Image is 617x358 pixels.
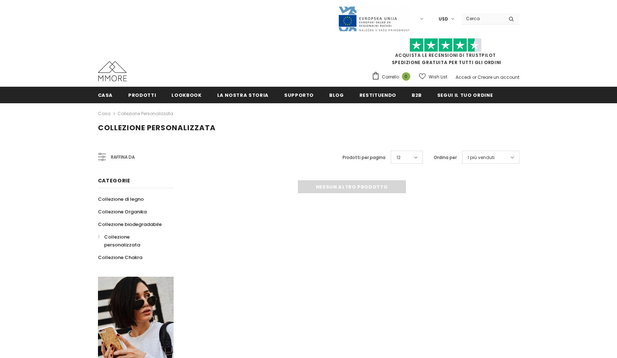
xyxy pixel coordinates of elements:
[359,92,396,99] span: Restituendo
[372,41,519,65] span: SPEDIZIONE GRATUITA PER TUTTI GLI ORDINI
[117,110,173,117] a: Collezione personalizzata
[395,52,496,58] a: Acquista le recensioni di TrustPilot
[343,154,385,161] label: Prodotti per pagina
[284,87,314,103] a: supporto
[98,208,147,215] span: Collezione Organika
[217,87,269,103] a: La nostra storia
[439,15,448,23] span: USD
[429,73,447,81] span: Wish List
[338,15,410,22] a: Javni Razpis
[171,92,201,99] span: Lookbook
[437,92,493,99] span: Segui il tuo ordine
[98,92,113,99] span: Casa
[412,92,422,99] span: B2B
[412,87,422,103] a: B2B
[104,234,140,248] span: Collezione personalizzata
[284,92,314,99] span: supporto
[98,218,162,231] a: Collezione biodegradabile
[419,71,447,83] a: Wish List
[98,221,162,228] span: Collezione biodegradabile
[329,87,344,103] a: Blog
[456,74,471,80] a: Accedi
[359,87,396,103] a: Restituendo
[372,72,414,82] a: Carrello 0
[171,87,201,103] a: Lookbook
[462,13,503,24] input: Search Site
[397,154,401,161] span: 12
[98,251,142,264] a: Collezione Chakra
[478,74,519,80] a: Creare un account
[329,92,344,99] span: Blog
[98,231,166,251] a: Collezione personalizzata
[98,254,142,261] span: Collezione Chakra
[111,153,135,161] span: Raffina da
[437,87,493,103] a: Segui il tuo ordine
[98,193,144,205] a: Collezione di legno
[434,154,457,161] label: Ordina per
[98,123,216,133] span: Collezione personalizzata
[468,154,495,161] span: I più venduti
[98,196,144,203] span: Collezione di legno
[98,109,111,118] a: Casa
[98,177,130,184] span: Categorie
[217,92,269,99] span: La nostra storia
[338,6,410,32] img: Javni Razpis
[128,87,156,103] a: Prodotti
[98,61,127,81] img: Casi MMORE
[128,92,156,99] span: Prodotti
[402,72,410,81] span: 0
[410,38,482,52] img: Fidati di Pilot Stars
[98,205,147,218] a: Collezione Organika
[98,87,113,103] a: Casa
[472,74,477,80] span: or
[382,73,399,81] span: Carrello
